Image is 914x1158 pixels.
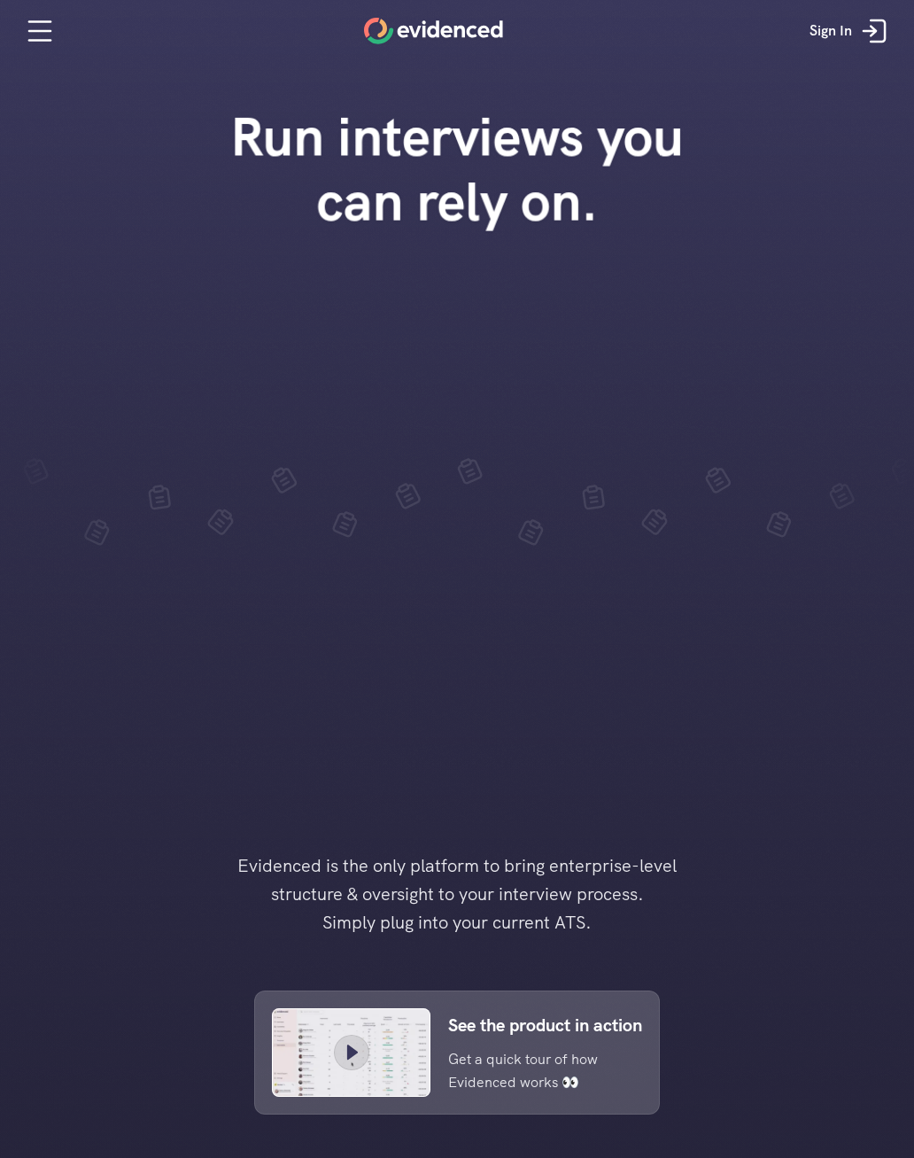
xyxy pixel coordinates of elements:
[209,851,705,937] h4: Evidenced is the only platform to bring enterprise-level structure & oversight to your interview ...
[796,4,905,58] a: Sign In
[448,1048,616,1093] p: Get a quick tour of how Evidenced works 👀
[254,991,660,1115] a: See the product in actionGet a quick tour of how Evidenced works 👀
[448,1011,642,1039] p: See the product in action
[201,105,714,234] h1: Run interviews you can rely on.
[809,19,852,43] p: Sign In
[364,18,503,44] a: Home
